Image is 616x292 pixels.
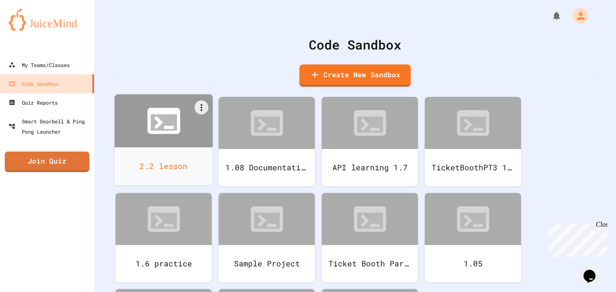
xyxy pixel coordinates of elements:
a: Ticket Booth Part 2 [322,193,418,282]
div: API learning 1.7 [322,149,418,186]
div: Quiz Reports [9,97,58,108]
div: 1.08 Documentation [219,149,315,186]
div: My Account [564,6,590,26]
div: My Teams/Classes [9,60,70,70]
a: 2.2 lesson [115,94,213,185]
div: Code Sandbox [9,79,58,89]
iframe: chat widget [580,258,607,283]
a: 1.6 practice [115,193,212,282]
div: TicketBoothPT3 1.6 [425,149,521,186]
div: 1.6 practice [115,245,212,282]
div: 2.2 lesson [115,147,213,185]
a: TicketBoothPT3 1.6 [425,97,521,186]
div: Smart Doorbell & Ping Pong Launcher [9,116,91,137]
a: Create New Sandbox [299,64,411,87]
img: logo-orange.svg [9,9,86,31]
iframe: chat widget [545,221,607,257]
a: 1.08 Documentation [219,97,315,186]
div: Ticket Booth Part 2 [322,245,418,282]
a: API learning 1.7 [322,97,418,186]
div: 1.05 [425,245,521,282]
div: Chat with us now!Close [3,3,59,54]
div: My Notifications [536,9,564,23]
div: Code Sandbox [115,35,595,54]
a: 1.05 [425,193,521,282]
a: Sample Project [219,193,315,282]
a: Join Quiz [5,152,89,172]
div: Sample Project [219,245,315,282]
